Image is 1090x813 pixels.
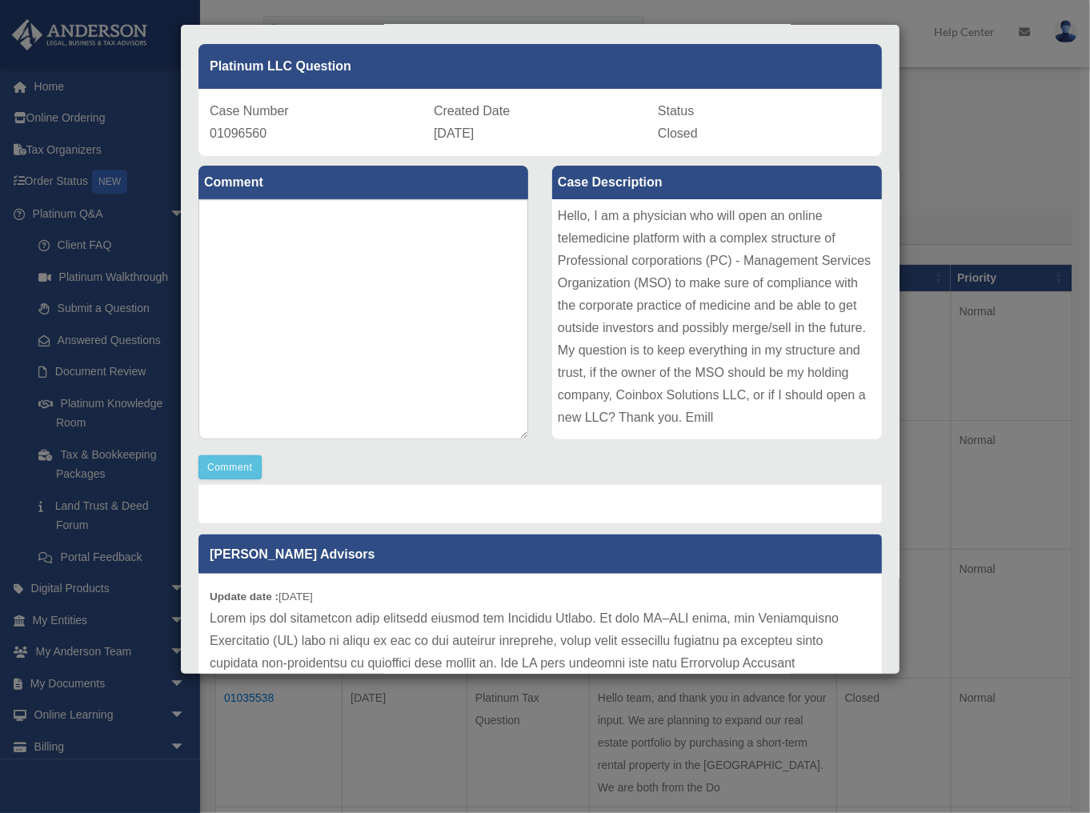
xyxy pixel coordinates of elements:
span: 01096560 [210,126,266,140]
label: Case Description [552,166,882,199]
label: Comment [198,166,528,199]
div: Hello, I am a physician who will open an online telemedicine platform with a complex structure of... [552,199,882,439]
b: Update date : [210,591,279,603]
span: Created Date [434,104,510,118]
span: [DATE] [434,126,474,140]
p: [PERSON_NAME] Advisors [198,535,882,574]
span: Status [658,104,694,118]
button: Comment [198,455,262,479]
span: Case Number [210,104,289,118]
small: [DATE] [210,591,313,603]
span: Closed [658,126,698,140]
div: Platinum LLC Question [198,44,882,89]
